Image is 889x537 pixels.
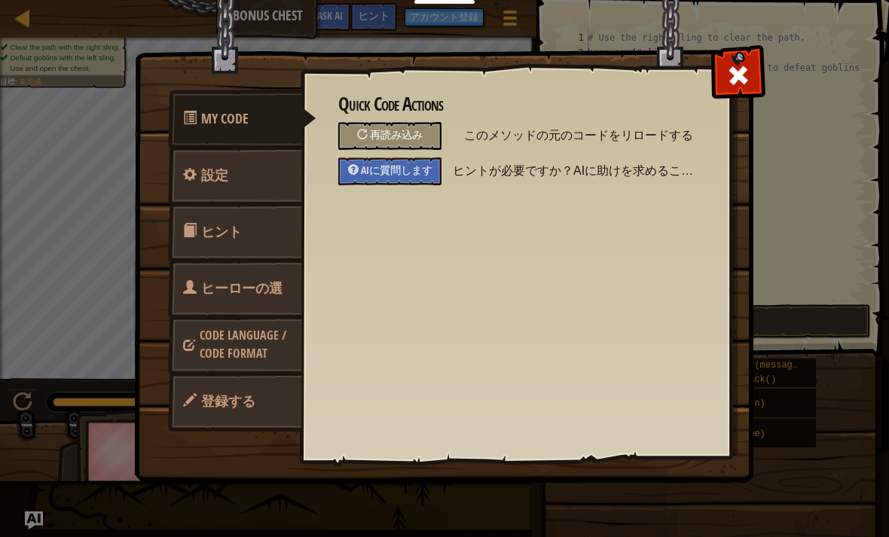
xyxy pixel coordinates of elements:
[201,166,228,185] span: 設定を行う
[338,122,441,150] div: このメソッドの元のコードをリロードする
[464,122,693,149] span: このメソッドの元のコードをリロードする
[361,163,432,177] span: AIに質問します
[201,109,249,128] span: Quick Code Actions
[338,94,693,114] h3: Quick Code Actions
[453,157,704,185] span: ヒントが必要ですか？AIに助けを求めることができます。
[200,327,286,362] span: ヒーロー、言語と
[338,157,441,185] div: AIに質問します
[370,127,423,142] span: 再読み込み
[183,279,283,335] span: ヒーロー、言語と
[168,90,316,148] a: My Code
[168,146,302,205] a: 設定
[201,392,255,410] span: 進行状況をセーブする
[201,222,242,241] span: ヒント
